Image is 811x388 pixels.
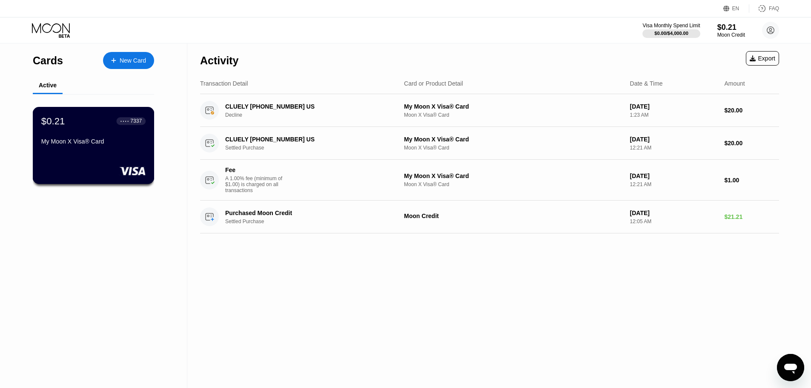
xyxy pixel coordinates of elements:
div: [DATE] [630,136,718,143]
div: FAQ [769,6,779,11]
div: Visa Monthly Spend Limit [642,23,700,29]
div: My Moon X Visa® Card [41,138,146,145]
div: A 1.00% fee (minimum of $1.00) is charged on all transactions [225,175,289,193]
div: $0.21● ● ● ●7337My Moon X Visa® Card [33,107,154,184]
div: $20.00 [724,107,779,114]
div: Settled Purchase [225,145,403,151]
div: Settled Purchase [225,218,403,224]
div: Active [39,82,57,89]
div: 12:05 AM [630,218,718,224]
div: Transaction Detail [200,80,248,87]
div: Card or Product Detail [404,80,463,87]
div: Activity [200,55,238,67]
div: $20.00 [724,140,779,147]
div: My Moon X Visa® Card [404,172,623,179]
div: CLUELY [PHONE_NUMBER] USDeclineMy Moon X Visa® CardMoon X Visa® Card[DATE]1:23 AM$20.00 [200,94,779,127]
div: Moon X Visa® Card [404,112,623,118]
div: CLUELY [PHONE_NUMBER] US [225,136,390,143]
div: $0.21 [41,115,65,126]
div: 7337 [130,118,142,124]
div: My Moon X Visa® Card [404,103,623,110]
div: 12:21 AM [630,145,718,151]
div: $21.21 [724,213,779,220]
div: CLUELY [PHONE_NUMBER] USSettled PurchaseMy Moon X Visa® CardMoon X Visa® Card[DATE]12:21 AM$20.00 [200,127,779,160]
div: $0.21 [717,23,745,32]
div: [DATE] [630,103,718,110]
div: Decline [225,112,403,118]
div: Moon X Visa® Card [404,181,623,187]
div: 1:23 AM [630,112,718,118]
div: [DATE] [630,172,718,179]
div: Moon X Visa® Card [404,145,623,151]
div: $1.00 [724,177,779,184]
div: $0.00 / $4,000.00 [654,31,688,36]
div: EN [723,4,749,13]
div: Purchased Moon CreditSettled PurchaseMoon Credit[DATE]12:05 AM$21.21 [200,201,779,233]
div: ● ● ● ● [120,120,129,122]
div: My Moon X Visa® Card [404,136,623,143]
div: 12:21 AM [630,181,718,187]
iframe: Button to launch messaging window [777,354,804,381]
div: Cards [33,55,63,67]
div: Fee [225,167,285,173]
div: Amount [724,80,745,87]
div: Purchased Moon Credit [225,210,390,216]
div: Export [750,55,775,62]
div: FeeA 1.00% fee (minimum of $1.00) is charged on all transactionsMy Moon X Visa® CardMoon X Visa® ... [200,160,779,201]
div: [DATE] [630,210,718,216]
div: Visa Monthly Spend Limit$0.00/$4,000.00 [642,23,700,38]
div: Moon Credit [717,32,745,38]
div: CLUELY [PHONE_NUMBER] US [225,103,390,110]
div: Moon Credit [404,213,623,219]
div: Date & Time [630,80,663,87]
div: $0.21Moon Credit [717,23,745,38]
div: Export [746,51,779,66]
div: New Card [103,52,154,69]
div: FAQ [749,4,779,13]
div: New Card [120,57,146,64]
div: EN [732,6,739,11]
